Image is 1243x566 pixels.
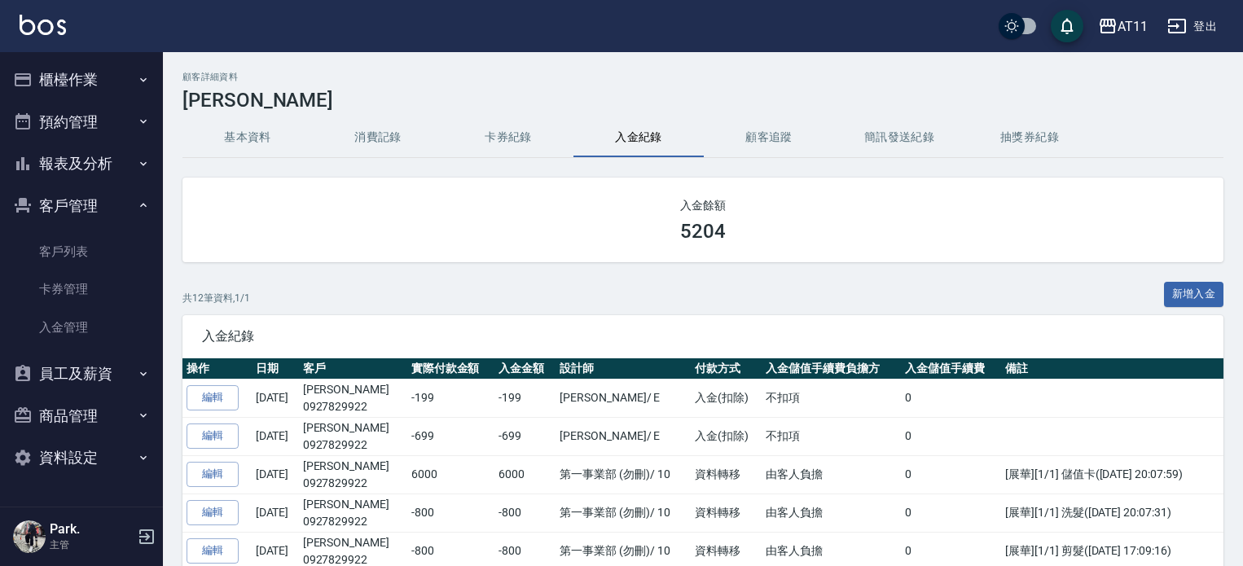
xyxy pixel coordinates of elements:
th: 入金儲值手續費負擔方 [762,358,901,380]
td: [PERSON_NAME] [299,379,407,417]
p: 共 12 筆資料, 1 / 1 [182,291,250,305]
a: 編輯 [187,385,239,410]
th: 實際付款金額 [407,358,494,380]
p: 0927829922 [303,398,403,415]
button: 員工及薪資 [7,353,156,395]
button: 資料設定 [7,437,156,479]
h5: Park. [50,521,133,537]
td: [PERSON_NAME] / E [556,417,691,455]
button: 入金紀錄 [573,118,704,157]
td: [展華][1/1] 儲值卡([DATE] 20:07:59) [1001,455,1223,494]
span: 入金紀錄 [202,328,1204,344]
button: 報表及分析 [7,143,156,185]
td: [DATE] [252,494,299,532]
th: 備註 [1001,358,1223,380]
td: 不扣項 [762,379,901,417]
button: 簡訊發送紀錄 [834,118,964,157]
td: 6000 [407,455,494,494]
th: 操作 [182,358,252,380]
td: -699 [494,417,556,455]
td: 0 [901,417,1001,455]
td: 6000 [494,455,556,494]
td: [PERSON_NAME] [299,417,407,455]
h2: 顧客詳細資料 [182,72,1223,82]
td: [PERSON_NAME] / E [556,379,691,417]
button: 新增入金 [1164,282,1224,307]
p: 0927829922 [303,513,403,530]
td: [PERSON_NAME] [299,455,407,494]
a: 客戶列表 [7,233,156,270]
button: 商品管理 [7,395,156,437]
h2: 入金餘額 [202,197,1204,213]
h3: 5204 [680,220,726,243]
td: 由客人負擔 [762,455,901,494]
th: 設計師 [556,358,691,380]
td: 資料轉移 [691,455,762,494]
td: [DATE] [252,455,299,494]
a: 編輯 [187,423,239,449]
button: AT11 [1091,10,1154,43]
td: -699 [407,417,494,455]
th: 入金金額 [494,358,556,380]
td: 不扣項 [762,417,901,455]
img: Person [13,520,46,553]
td: -199 [407,379,494,417]
button: 卡券紀錄 [443,118,573,157]
div: AT11 [1118,16,1148,37]
td: -800 [494,494,556,532]
button: 顧客追蹤 [704,118,834,157]
button: 登出 [1161,11,1223,42]
p: 主管 [50,537,133,552]
button: save [1051,10,1083,42]
a: 入金管理 [7,309,156,346]
a: 卡券管理 [7,270,156,308]
button: 櫃檯作業 [7,59,156,101]
td: 資料轉移 [691,494,762,532]
p: 0927829922 [303,475,403,492]
button: 客戶管理 [7,185,156,227]
td: 第一事業部 (勿刪) / 10 [556,455,691,494]
th: 入金儲值手續費 [901,358,1001,380]
td: -199 [494,379,556,417]
a: 編輯 [187,500,239,525]
td: [展華][1/1] 洗髮([DATE] 20:07:31) [1001,494,1223,532]
td: 0 [901,379,1001,417]
img: Logo [20,15,66,35]
td: 由客人負擔 [762,494,901,532]
td: [DATE] [252,379,299,417]
th: 客戶 [299,358,407,380]
a: 編輯 [187,538,239,564]
button: 基本資料 [182,118,313,157]
td: [DATE] [252,417,299,455]
p: 0927829922 [303,437,403,454]
button: 消費記錄 [313,118,443,157]
th: 付款方式 [691,358,762,380]
td: 入金(扣除) [691,417,762,455]
td: [PERSON_NAME] [299,494,407,532]
td: 0 [901,494,1001,532]
button: 抽獎券紀錄 [964,118,1095,157]
td: 入金(扣除) [691,379,762,417]
td: -800 [407,494,494,532]
button: 預約管理 [7,101,156,143]
h3: [PERSON_NAME] [182,89,1223,112]
th: 日期 [252,358,299,380]
td: 第一事業部 (勿刪) / 10 [556,494,691,532]
td: 0 [901,455,1001,494]
a: 編輯 [187,462,239,487]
